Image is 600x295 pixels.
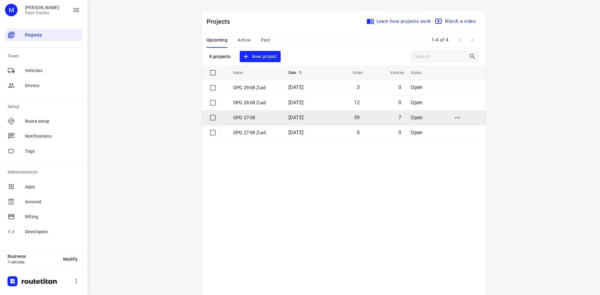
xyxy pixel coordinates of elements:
div: Billing [5,210,82,223]
div: Route setup [5,115,82,127]
button: New project [240,51,280,62]
span: 12 [354,100,360,106]
span: 3 [357,84,360,90]
span: Open [411,100,422,106]
div: Vehicles [5,64,82,77]
span: [DATE] [288,84,303,90]
span: Active [237,36,251,44]
span: 1-4 of 4 [429,33,451,47]
span: Modify [63,257,77,262]
div: Drivers [5,79,82,92]
span: Open [411,130,422,135]
div: Developers [5,225,82,238]
p: Setup [7,103,82,110]
p: Administration [7,169,82,175]
span: Tags [25,148,80,155]
span: Developers [25,229,80,235]
div: M [5,4,17,16]
span: [DATE] [288,115,303,120]
span: 0 [357,130,360,135]
span: Drivers [25,82,80,89]
span: 0 [398,130,401,135]
span: [DATE] [288,100,303,106]
p: OPG 27-08 [233,114,279,121]
span: Route setup [25,118,80,125]
span: Date [288,69,304,76]
p: Projects [207,17,235,26]
span: Vehicles [382,69,404,76]
div: Notifications [5,130,82,142]
span: Previous Page [453,34,466,46]
div: Account [5,195,82,208]
p: Max Bisseling [25,5,59,10]
span: Vehicles [25,67,80,74]
div: Tags [5,145,82,157]
span: Next Page [466,34,478,46]
span: Open [411,84,422,90]
p: Team [7,53,82,59]
div: Projects [5,29,82,41]
span: [DATE] [288,130,303,135]
span: Stops [345,69,363,76]
p: 4 projects [209,54,231,59]
span: Past [261,36,271,44]
span: Account [25,199,80,205]
div: Search [469,53,478,60]
p: OPG 27-08 Zuid [233,129,279,136]
span: 59 [354,115,360,120]
p: OPG 29-08 Zuid [233,84,279,91]
span: Upcoming [207,36,227,44]
div: Apps [5,180,82,193]
p: Regio Express [25,11,59,15]
span: Status [411,69,430,76]
span: Name [233,69,251,76]
span: Apps [25,184,80,190]
span: Open [411,115,422,120]
p: 7 vehicles [7,260,58,264]
span: 0 [398,100,401,106]
span: Billing [25,214,80,220]
p: Business [7,254,58,259]
button: Modify [58,253,82,265]
span: New project [243,53,277,61]
span: 0 [398,84,401,90]
p: OPG 28-08 Zuid [233,99,279,106]
span: 7 [398,115,401,120]
input: Search projects [415,52,469,61]
span: Projects [25,32,80,38]
span: Notifications [25,133,80,140]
